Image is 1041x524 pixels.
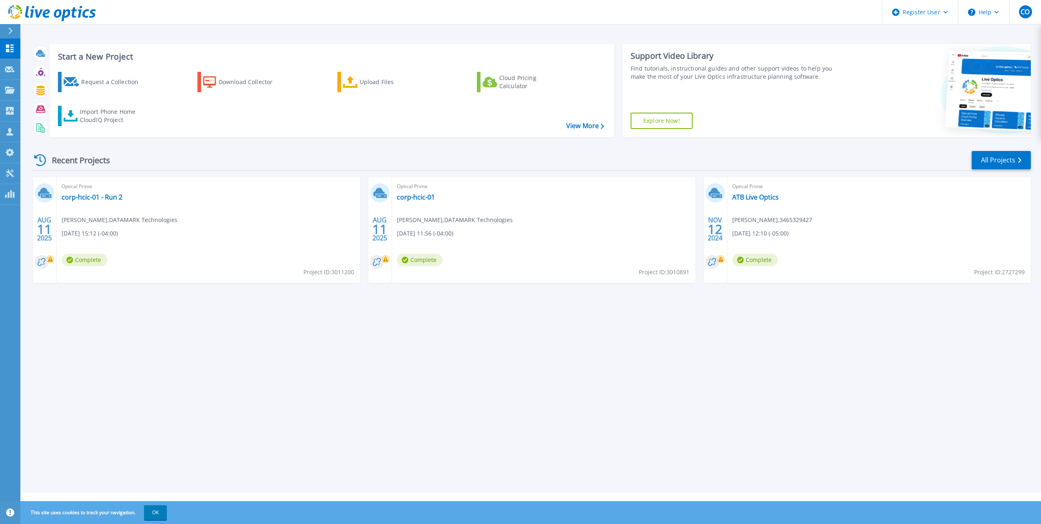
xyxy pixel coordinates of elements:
div: Upload Files [360,74,425,90]
div: Cloud Pricing Calculator [499,74,565,90]
span: Complete [732,254,778,266]
span: 12 [708,226,722,233]
div: Request a Collection [81,74,146,90]
div: Find tutorials, instructional guides and other support videos to help you make the most of your L... [631,64,842,81]
div: AUG 2025 [37,214,52,244]
span: [DATE] 15:12 (-04:00) [62,229,118,238]
span: Optical Prime [62,182,355,191]
a: View More [566,122,604,130]
span: Complete [62,254,107,266]
span: CO [1021,9,1030,15]
div: NOV 2024 [707,214,723,244]
a: ATB Live Optics [732,193,779,201]
span: [PERSON_NAME] , DATAMARK Technologies [397,215,513,224]
span: [DATE] 12:10 (-05:00) [732,229,789,238]
a: Download Collector [197,72,288,92]
span: Complete [397,254,443,266]
span: Optical Prime [397,182,691,191]
span: This site uses cookies to track your navigation. [22,505,167,520]
span: 11 [372,226,387,233]
h3: Start a New Project [58,52,604,61]
a: All Projects [972,151,1031,169]
span: [PERSON_NAME] , DATAMARK Technologies [62,215,177,224]
span: Project ID: 3010891 [639,268,689,277]
span: Project ID: 3011200 [303,268,354,277]
a: Cloud Pricing Calculator [477,72,568,92]
a: Upload Files [337,72,428,92]
a: Explore Now! [631,113,693,129]
a: corp-hcic-01 - Run 2 [62,193,122,201]
a: corp-hcic-01 [397,193,435,201]
div: Import Phone Home CloudIQ Project [80,108,144,124]
div: Support Video Library [631,51,842,61]
span: [PERSON_NAME] , 3465329427 [732,215,812,224]
div: Recent Projects [31,150,121,170]
span: 11 [37,226,52,233]
span: Project ID: 2727299 [974,268,1025,277]
span: [DATE] 11:56 (-04:00) [397,229,453,238]
button: OK [144,505,167,520]
div: Download Collector [219,74,284,90]
span: Optical Prime [732,182,1026,191]
div: AUG 2025 [372,214,388,244]
a: Request a Collection [58,72,149,92]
